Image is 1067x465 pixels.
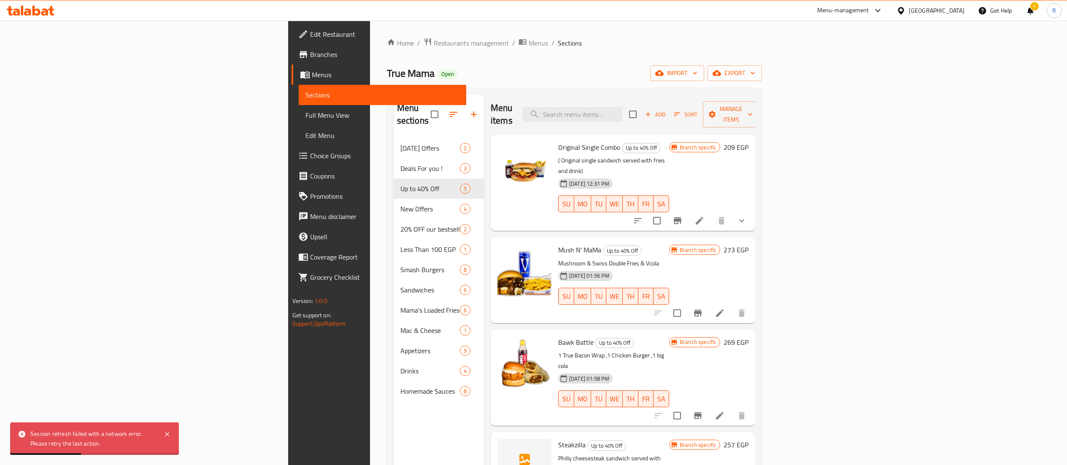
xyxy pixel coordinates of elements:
span: WE [610,393,619,405]
span: Up to 40% Off [622,143,660,153]
button: WE [606,390,623,407]
span: Sections [305,90,459,100]
span: Choice Groups [310,151,459,161]
li: / [551,38,554,48]
span: Drinks [400,366,460,376]
button: SA [654,195,669,212]
a: Edit menu item [715,411,725,421]
span: WE [610,290,619,303]
span: Deals For you ! [400,163,460,173]
div: 20% OFF our bestsellers2 [394,219,484,239]
span: Up to 40% Off [588,441,626,451]
span: [DATE] Offers [400,143,460,153]
span: Grocery Checklist [310,272,459,282]
button: MO [574,195,591,212]
button: WE [606,195,623,212]
span: 1 [460,327,470,335]
span: [DATE] 01:56 PM [566,272,613,280]
span: Edit Restaurant [310,29,459,39]
span: 6 [460,306,470,314]
div: items [460,265,470,275]
span: 8 [460,266,470,274]
li: / [512,38,515,48]
div: Up to 40% Off [622,143,661,153]
button: import [650,65,704,81]
a: Edit menu item [694,216,705,226]
span: MO [578,290,588,303]
span: Coupons [310,171,459,181]
div: 20% OFF our bestsellers [400,224,460,234]
span: 6 [460,286,470,294]
a: Menus [292,65,466,85]
button: Branch-specific-item [667,211,688,231]
div: items [460,184,470,194]
span: Sort items [669,108,703,121]
img: Bawk Battle [497,336,551,390]
span: Steakzilla [558,438,586,451]
button: show more [732,211,752,231]
button: Branch-specific-item [688,406,708,426]
button: FR [638,390,654,407]
span: SA [657,393,666,405]
div: Menu-management [817,5,869,16]
span: FR [642,290,651,303]
span: import [657,68,697,78]
span: Sort [674,110,697,119]
span: Edit Menu [305,130,459,141]
span: 5 [460,185,470,193]
h2: Menu items [491,102,513,127]
div: Deals For you !3 [394,158,484,178]
button: Add [642,108,669,121]
a: Edit Restaurant [292,24,466,44]
button: delete [732,406,752,426]
p: Mushroom & Swiss Double Fries & Vcola [558,258,669,269]
div: Appetizers [400,346,460,356]
span: TH [626,290,635,303]
svg: Show Choices [737,216,747,226]
span: 2 [460,225,470,233]
span: Version: [292,295,313,306]
div: items [460,244,470,254]
div: New Offers4 [394,199,484,219]
button: TH [623,390,638,407]
span: MO [578,393,588,405]
span: 3 [460,165,470,173]
span: Up to 40% Off [400,184,460,194]
div: Session refresh failed with a network error. Please retry the last action. [30,429,155,448]
a: Promotions [292,186,466,206]
button: delete [732,303,752,323]
div: items [460,386,470,396]
span: SA [657,198,666,210]
span: Homemade Sauces [400,386,460,396]
span: [DATE] 01:58 PM [566,375,613,383]
span: New Offers [400,204,460,214]
span: 8 [460,387,470,395]
span: 4 [460,205,470,213]
a: Grocery Checklist [292,267,466,287]
span: Original Single Combo [558,141,620,154]
button: Manage items [703,101,759,127]
span: WE [610,198,619,210]
span: Select section [624,105,642,123]
div: Less Than 100 EGP [400,244,460,254]
span: Sandwiches [400,285,460,295]
span: FR [642,393,651,405]
a: Branches [292,44,466,65]
div: [GEOGRAPHIC_DATA] [909,6,964,15]
span: Sections [558,38,582,48]
span: TU [594,198,603,210]
span: 9 [460,347,470,355]
button: Sort [672,108,700,121]
div: Drinks4 [394,361,484,381]
span: Smash Burgers [400,265,460,275]
button: FR [638,288,654,305]
span: Menus [529,38,548,48]
span: TH [626,393,635,405]
div: Smash Burgers8 [394,260,484,280]
span: Branches [310,49,459,59]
